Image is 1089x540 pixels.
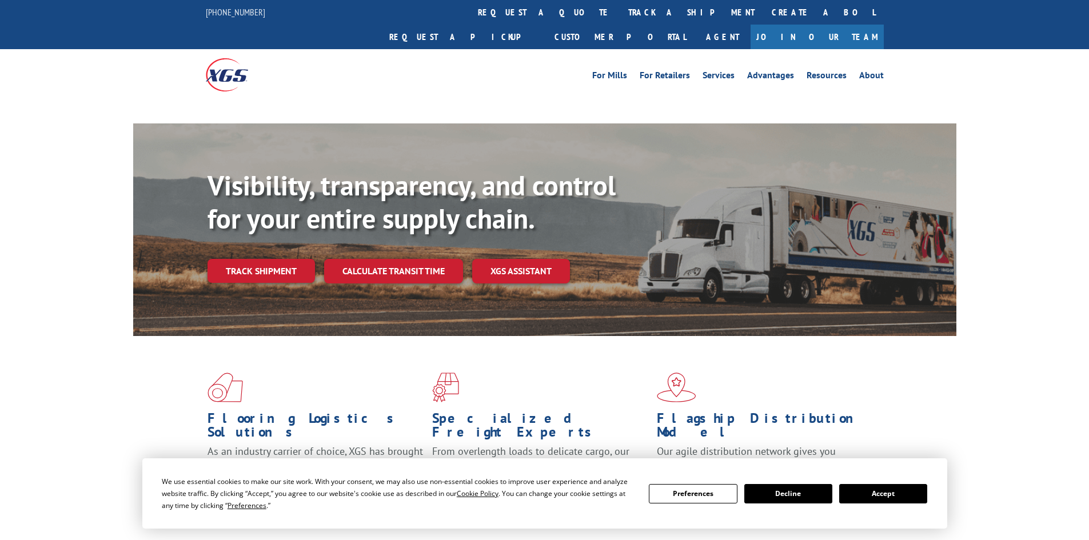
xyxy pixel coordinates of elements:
span: As an industry carrier of choice, XGS has brought innovation and dedication to flooring logistics... [208,445,423,485]
button: Preferences [649,484,737,503]
h1: Specialized Freight Experts [432,411,648,445]
a: Calculate transit time [324,259,463,283]
a: Services [703,71,735,83]
b: Visibility, transparency, and control for your entire supply chain. [208,167,616,236]
a: Track shipment [208,259,315,283]
button: Decline [744,484,832,503]
img: xgs-icon-total-supply-chain-intelligence-red [208,373,243,402]
h1: Flooring Logistics Solutions [208,411,424,445]
a: XGS ASSISTANT [472,259,570,283]
span: Cookie Policy [457,489,498,498]
img: xgs-icon-flagship-distribution-model-red [657,373,696,402]
div: Cookie Consent Prompt [142,458,947,529]
a: Resources [807,71,847,83]
a: [PHONE_NUMBER] [206,6,265,18]
button: Accept [839,484,927,503]
p: From overlength loads to delicate cargo, our experienced staff knows the best way to move your fr... [432,445,648,495]
a: For Mills [592,71,627,83]
a: Join Our Team [751,25,884,49]
div: We use essential cookies to make our site work. With your consent, we may also use non-essential ... [162,475,635,511]
a: Request a pickup [381,25,546,49]
h1: Flagship Distribution Model [657,411,873,445]
span: Preferences [228,501,266,510]
a: About [859,71,884,83]
img: xgs-icon-focused-on-flooring-red [432,373,459,402]
span: Our agile distribution network gives you nationwide inventory management on demand. [657,445,867,471]
a: For Retailers [640,71,690,83]
a: Customer Portal [546,25,695,49]
a: Advantages [747,71,794,83]
a: Agent [695,25,751,49]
